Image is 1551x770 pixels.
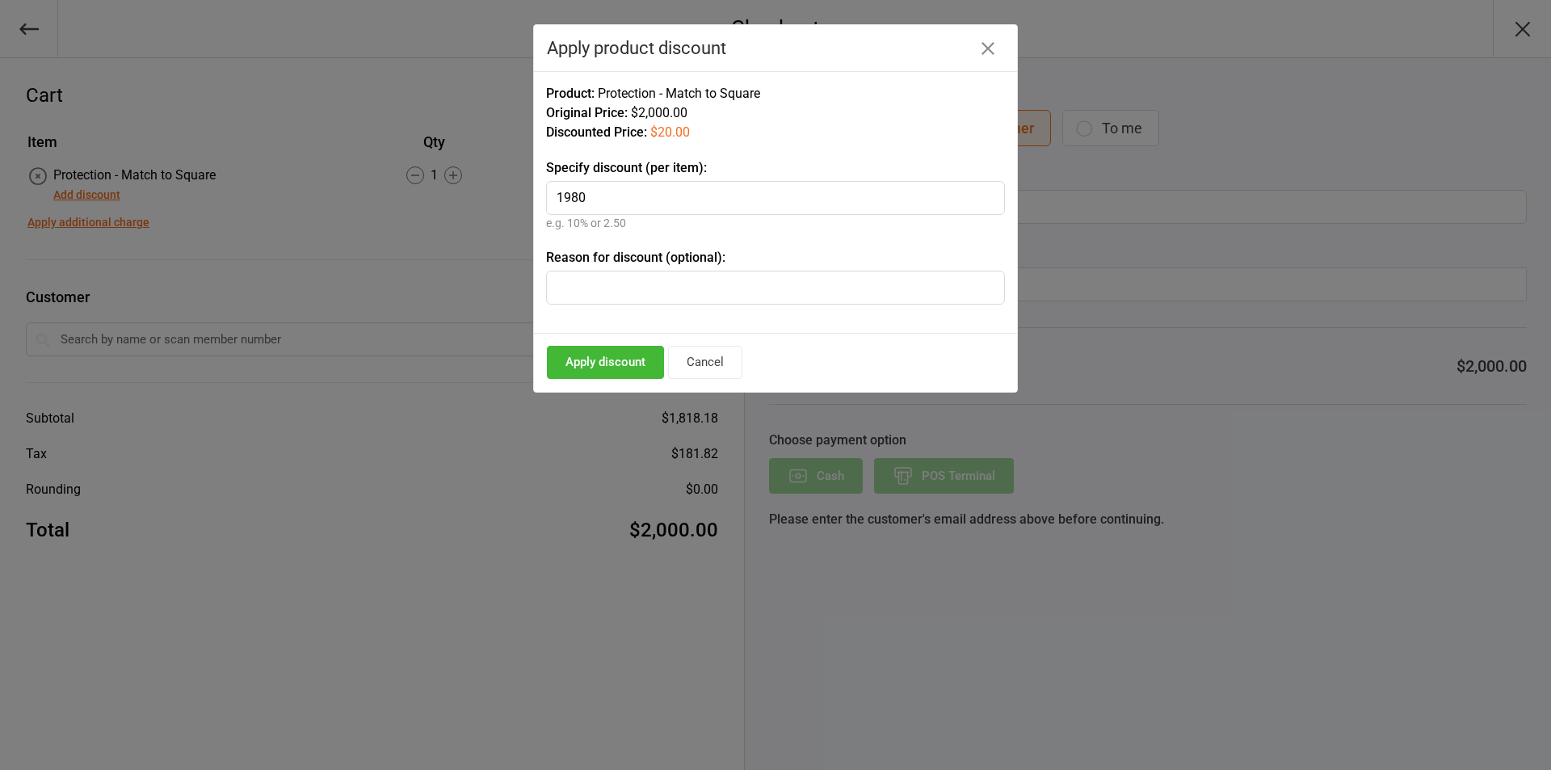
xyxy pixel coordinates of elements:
span: $20.00 [650,124,690,140]
button: Cancel [668,346,742,379]
div: Protection - Match to Square [546,84,1005,103]
div: Apply product discount [547,38,1004,58]
button: Apply discount [547,346,664,379]
label: Specify discount (per item): [546,158,1005,178]
span: Product: [546,86,595,101]
div: e.g. 10% or 2.50 [546,215,1005,232]
span: Discounted Price: [546,124,647,140]
label: Reason for discount (optional): [546,248,1005,267]
span: Original Price: [546,105,628,120]
div: $2,000.00 [546,103,1005,123]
